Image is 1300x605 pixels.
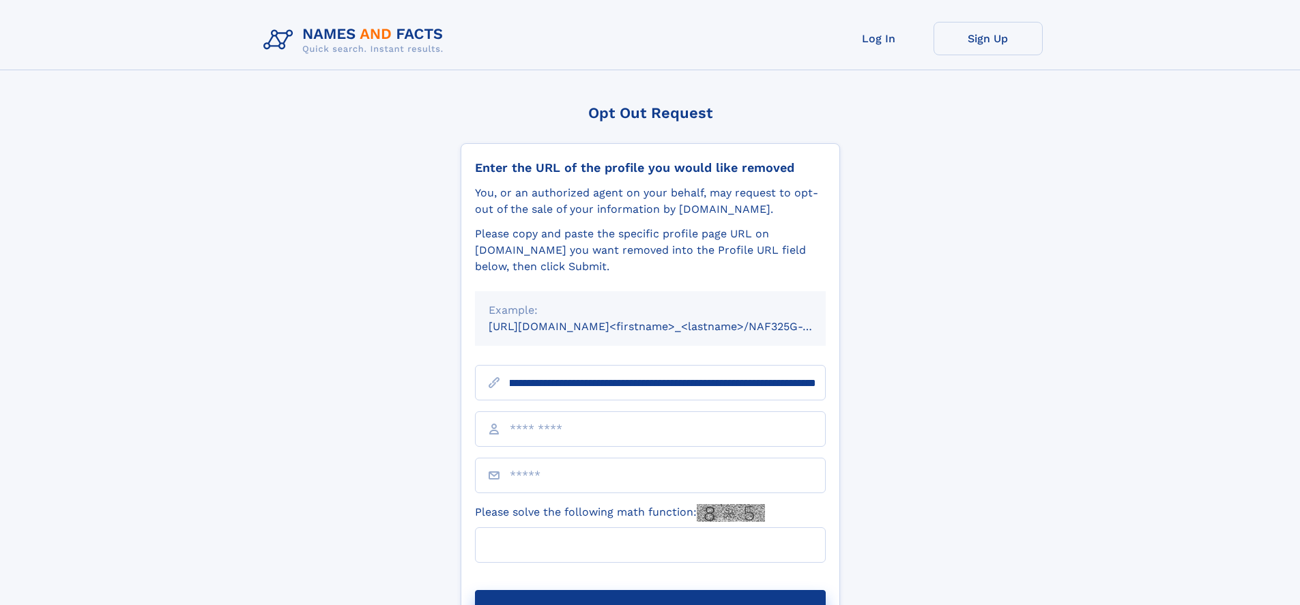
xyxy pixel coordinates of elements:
[475,504,765,522] label: Please solve the following math function:
[475,160,826,175] div: Enter the URL of the profile you would like removed
[461,104,840,121] div: Opt Out Request
[258,22,454,59] img: Logo Names and Facts
[934,22,1043,55] a: Sign Up
[489,302,812,319] div: Example:
[489,320,852,333] small: [URL][DOMAIN_NAME]<firstname>_<lastname>/NAF325G-xxxxxxxx
[475,185,826,218] div: You, or an authorized agent on your behalf, may request to opt-out of the sale of your informatio...
[475,226,826,275] div: Please copy and paste the specific profile page URL on [DOMAIN_NAME] you want removed into the Pr...
[824,22,934,55] a: Log In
